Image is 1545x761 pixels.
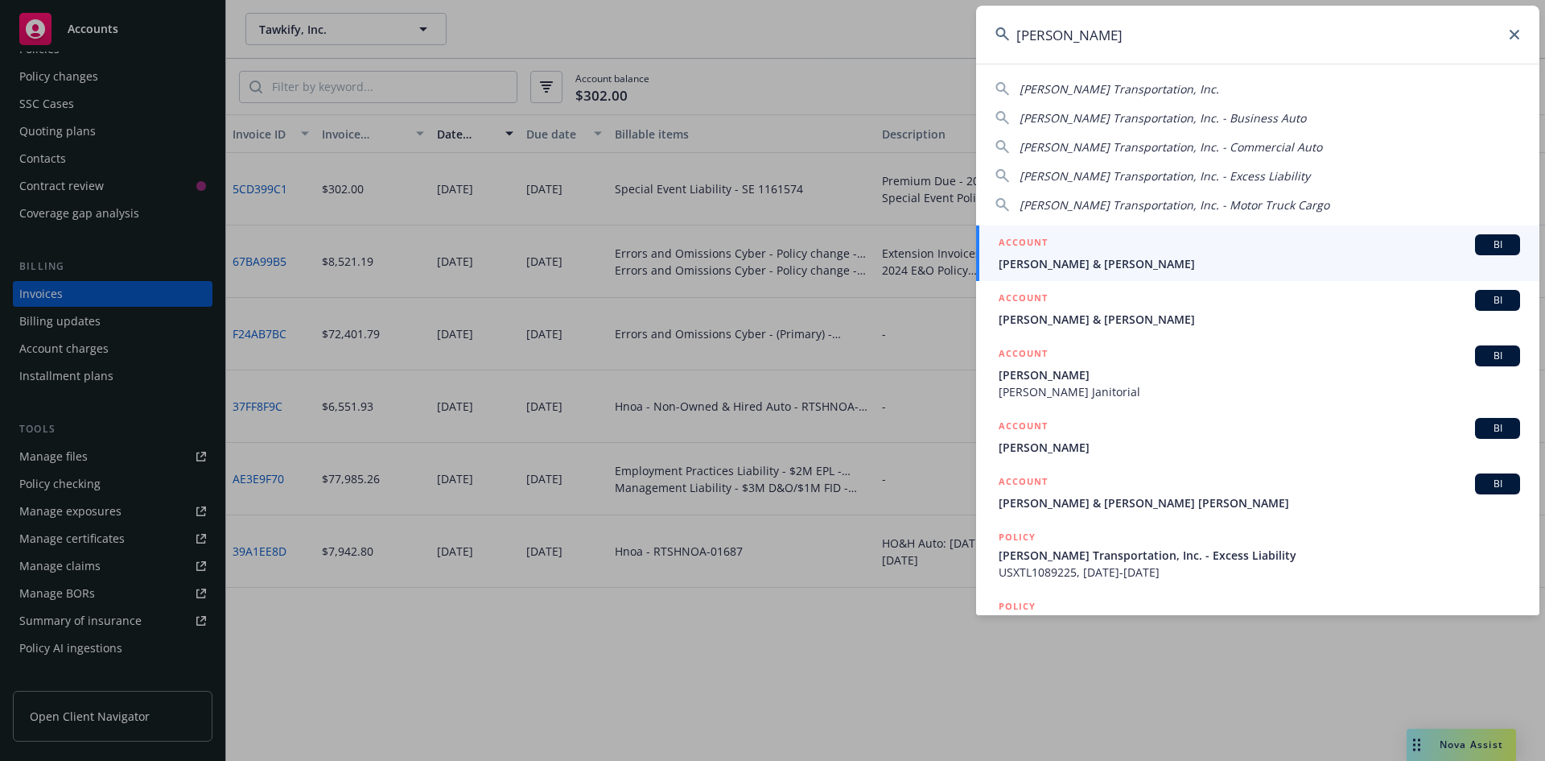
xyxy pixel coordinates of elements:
[999,439,1520,456] span: [PERSON_NAME]
[976,465,1539,520] a: ACCOUNTBI[PERSON_NAME] & [PERSON_NAME] [PERSON_NAME]
[999,255,1520,272] span: [PERSON_NAME] & [PERSON_NAME]
[976,520,1539,589] a: POLICY[PERSON_NAME] Transportation, Inc. - Excess LiabilityUSXTL1089225, [DATE]-[DATE]
[976,409,1539,465] a: ACCOUNTBI[PERSON_NAME]
[999,418,1048,437] h5: ACCOUNT
[1020,168,1310,184] span: [PERSON_NAME] Transportation, Inc. - Excess Liability
[1481,477,1514,491] span: BI
[999,494,1520,511] span: [PERSON_NAME] & [PERSON_NAME] [PERSON_NAME]
[976,337,1539,409] a: ACCOUNTBI[PERSON_NAME][PERSON_NAME] Janitorial
[999,547,1520,564] span: [PERSON_NAME] Transportation, Inc. - Excess Liability
[1020,81,1219,97] span: [PERSON_NAME] Transportation, Inc.
[1481,238,1514,252] span: BI
[999,311,1520,328] span: [PERSON_NAME] & [PERSON_NAME]
[976,589,1539,659] a: POLICY
[999,290,1048,309] h5: ACCOUNT
[999,234,1048,254] h5: ACCOUNT
[999,383,1520,400] span: [PERSON_NAME] Janitorial
[976,281,1539,337] a: ACCOUNTBI[PERSON_NAME] & [PERSON_NAME]
[999,345,1048,365] h5: ACCOUNT
[1481,349,1514,363] span: BI
[999,564,1520,581] span: USXTL1089225, [DATE]-[DATE]
[1020,110,1306,126] span: [PERSON_NAME] Transportation, Inc. - Business Auto
[999,474,1048,493] h5: ACCOUNT
[999,529,1036,545] h5: POLICY
[1020,139,1322,155] span: [PERSON_NAME] Transportation, Inc. - Commercial Auto
[976,6,1539,64] input: Search...
[1481,293,1514,308] span: BI
[999,366,1520,383] span: [PERSON_NAME]
[1020,197,1329,213] span: [PERSON_NAME] Transportation, Inc. - Motor Truck Cargo
[1481,421,1514,436] span: BI
[976,225,1539,281] a: ACCOUNTBI[PERSON_NAME] & [PERSON_NAME]
[999,598,1036,614] h5: POLICY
